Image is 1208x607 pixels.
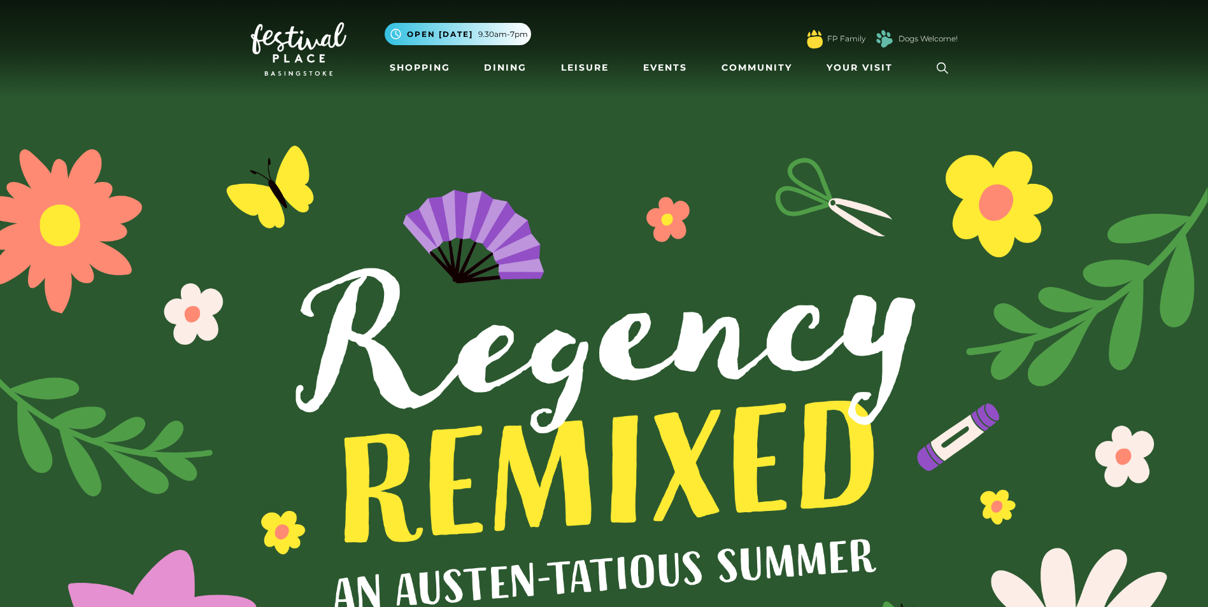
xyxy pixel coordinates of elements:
[716,56,797,80] a: Community
[479,56,532,80] a: Dining
[478,29,528,40] span: 9.30am-7pm
[556,56,614,80] a: Leisure
[251,22,346,76] img: Festival Place Logo
[821,56,904,80] a: Your Visit
[899,33,958,45] a: Dogs Welcome!
[638,56,692,80] a: Events
[385,56,455,80] a: Shopping
[385,23,531,45] button: Open [DATE] 9.30am-7pm
[827,33,865,45] a: FP Family
[407,29,473,40] span: Open [DATE]
[827,61,893,74] span: Your Visit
